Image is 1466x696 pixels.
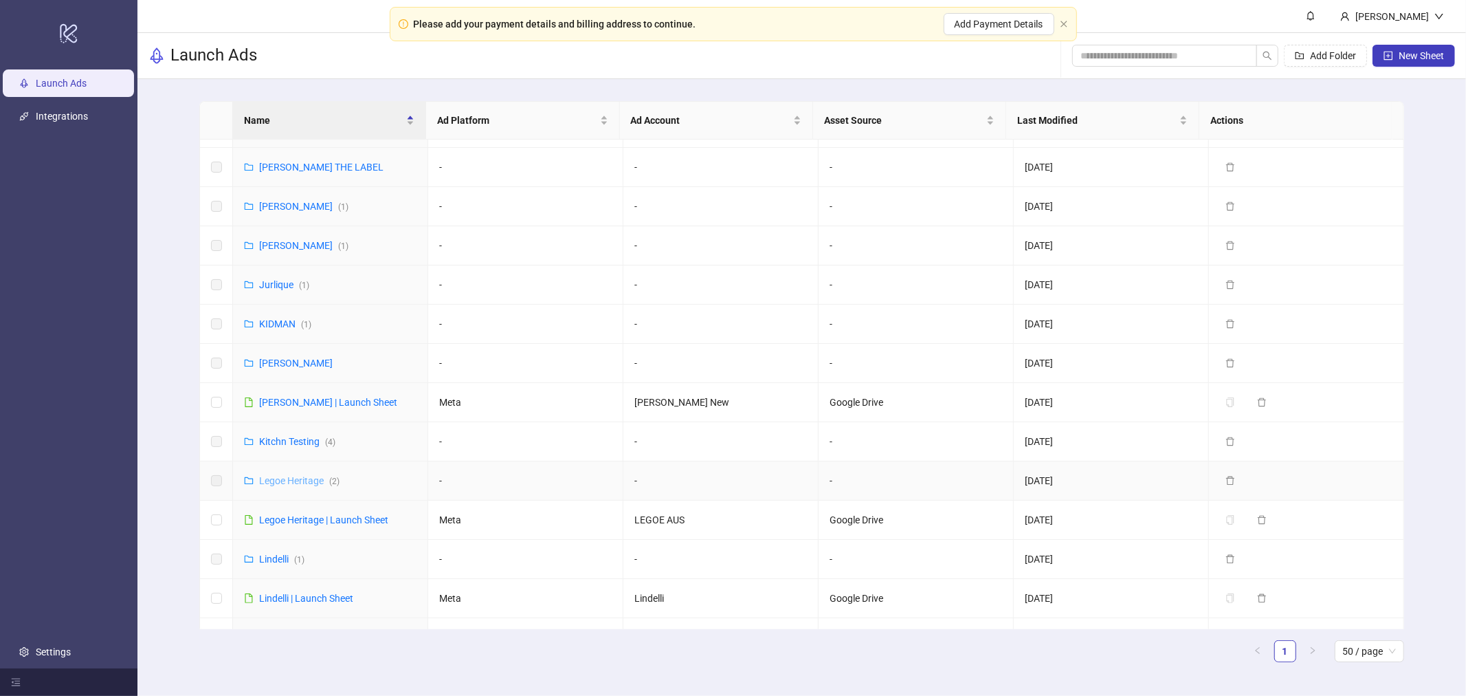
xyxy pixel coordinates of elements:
[1399,50,1444,61] span: New Sheet
[259,240,348,251] a: [PERSON_NAME](1)
[426,102,619,140] th: Ad Platform
[623,265,819,305] td: -
[1014,461,1209,501] td: [DATE]
[819,148,1014,187] td: -
[1247,640,1269,662] button: left
[1014,226,1209,265] td: [DATE]
[1225,241,1235,250] span: delete
[428,265,623,305] td: -
[244,437,254,446] span: folder
[1225,476,1235,486] span: delete
[1220,512,1246,528] button: The sheet needs to be migrated before it can be duplicated. Please open the sheet to migrate it.
[1060,20,1068,29] button: close
[244,476,254,486] span: folder
[623,579,819,618] td: Lindelli
[244,280,254,290] span: folder
[1225,554,1235,564] span: delete
[1225,319,1235,329] span: delete
[1384,51,1393,61] span: plus-square
[244,398,254,407] span: file
[1014,422,1209,461] td: [DATE]
[244,594,254,603] span: file
[1220,394,1246,411] button: The sheet needs to be migrated before it can be duplicated. Please open the sheet to migrate it.
[1014,265,1209,305] td: [DATE]
[244,358,254,368] span: folder
[819,461,1014,501] td: -
[1274,640,1296,662] li: 1
[819,344,1014,383] td: -
[623,226,819,265] td: -
[819,422,1014,461] td: -
[428,305,623,344] td: -
[244,202,254,211] span: folder
[1014,305,1209,344] td: [DATE]
[259,358,333,369] a: [PERSON_NAME]
[1254,646,1262,655] span: left
[399,19,408,29] span: exclamation-circle
[428,344,623,383] td: -
[1257,594,1267,603] span: delete
[1335,640,1404,662] div: Page Size
[259,514,388,525] a: Legoe Heritage | Launch Sheet
[819,226,1014,265] td: -
[819,540,1014,579] td: -
[819,383,1014,422] td: Google Drive
[437,113,597,128] span: Ad Platform
[148,47,165,64] span: rocket
[36,646,71,657] a: Settings
[1257,398,1267,407] span: delete
[428,226,623,265] td: -
[944,13,1054,35] button: Add Payment Details
[244,515,254,525] span: file
[259,475,340,486] a: Legoe Heritage(2)
[1014,148,1209,187] td: [DATE]
[623,383,819,422] td: [PERSON_NAME] New
[428,579,623,618] td: Meta
[301,320,311,329] span: ( 1 )
[36,111,88,122] a: Integrations
[1247,640,1269,662] li: Previous Page
[620,102,813,140] th: Ad Account
[428,618,623,657] td: -
[233,102,426,140] th: Name
[428,540,623,579] td: -
[244,554,254,564] span: folder
[1350,9,1434,24] div: [PERSON_NAME]
[1302,640,1324,662] button: right
[36,78,87,89] a: Launch Ads
[623,461,819,501] td: -
[1275,641,1296,662] a: 1
[428,461,623,501] td: -
[1310,50,1356,61] span: Add Folder
[329,477,340,486] span: ( 2 )
[623,344,819,383] td: -
[428,383,623,422] td: Meta
[1340,12,1350,21] span: user
[1014,618,1209,657] td: [DATE]
[294,555,304,565] span: ( 1 )
[325,437,335,447] span: ( 4 )
[623,540,819,579] td: -
[1343,641,1396,662] span: 50 / page
[1434,12,1444,21] span: down
[955,19,1043,30] span: Add Payment Details
[414,17,696,32] div: Please add your payment details and billing address to continue.
[428,187,623,226] td: -
[259,554,304,565] a: Lindelli(1)
[623,501,819,540] td: LEGOE AUS
[623,422,819,461] td: -
[819,187,1014,226] td: -
[1257,515,1267,525] span: delete
[1225,162,1235,172] span: delete
[244,319,254,329] span: folder
[1014,540,1209,579] td: [DATE]
[1284,45,1367,67] button: Add Folder
[1225,358,1235,368] span: delete
[338,202,348,212] span: ( 1 )
[1309,646,1317,655] span: right
[1306,11,1315,21] span: bell
[259,397,397,408] a: [PERSON_NAME] | Launch Sheet
[338,241,348,251] span: ( 1 )
[259,436,335,447] a: Kitchn Testing(4)
[1295,51,1304,61] span: folder-add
